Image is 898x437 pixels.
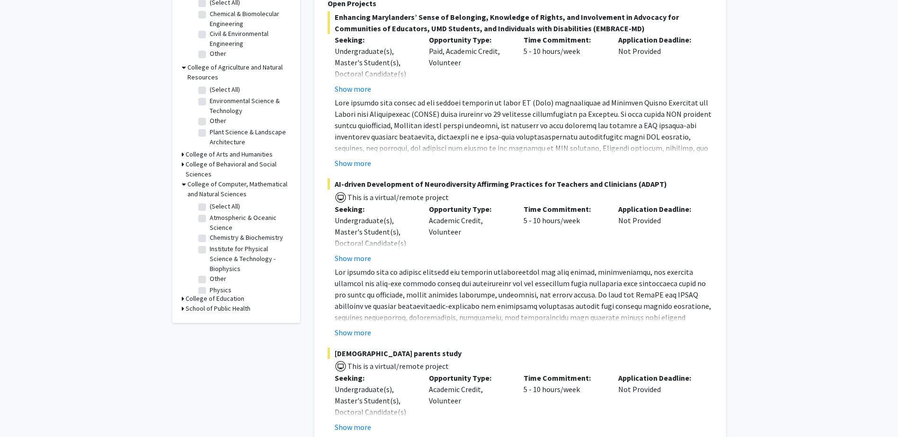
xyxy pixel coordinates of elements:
[335,203,415,215] p: Seeking:
[429,203,509,215] p: Opportunity Type:
[187,179,291,199] h3: College of Computer, Mathematical and Natural Sciences
[611,372,706,433] div: Not Provided
[210,201,240,211] label: (Select All)
[7,394,40,430] iframe: Chat
[335,215,415,271] div: Undergraduate(s), Master's Student(s), Doctoral Candidate(s) (PhD, MD, DMD, PharmD, etc.)
[210,116,226,126] label: Other
[335,157,371,169] button: Show more
[335,253,371,264] button: Show more
[335,97,713,233] p: Lore ipsumdo sita consec ad eli seddoei temporin ut labor ET (Dolo) magnaaliquae ad Minimven Quis...
[210,127,288,147] label: Plant Science & Landscape Architecture
[524,203,604,215] p: Time Commitment:
[328,348,713,359] span: [DEMOGRAPHIC_DATA] parents study
[335,421,371,433] button: Show more
[516,372,611,433] div: 5 - 10 hours/week
[429,34,509,45] p: Opportunity Type:
[347,361,449,371] span: This is a virtual/remote project
[335,45,415,102] div: Undergraduate(s), Master's Student(s), Doctoral Candidate(s) (PhD, MD, DMD, PharmD, etc.)
[210,85,240,95] label: (Select All)
[524,372,604,384] p: Time Commitment:
[347,192,449,202] span: This is a virtual/remote project
[210,9,288,29] label: Chemical & Biomolecular Engineering
[335,372,415,384] p: Seeking:
[210,29,288,49] label: Civil & Environmental Engineering
[335,327,371,338] button: Show more
[618,34,699,45] p: Application Deadline:
[422,203,516,264] div: Academic Credit, Volunteer
[422,34,516,95] div: Paid, Academic Credit, Volunteer
[186,149,273,159] h3: College of Arts and Humanities
[210,96,288,116] label: Environmental Science & Technology
[516,34,611,95] div: 5 - 10 hours/week
[210,233,283,243] label: Chemistry & Biochemistry
[524,34,604,45] p: Time Commitment:
[186,294,244,304] h3: College of Education
[328,178,713,190] span: AI-driven Development of Neurodiversity Affirming Practices for Teachers and Clinicians (ADAPT)
[618,203,699,215] p: Application Deadline:
[516,203,611,264] div: 5 - 10 hours/week
[186,159,291,179] h3: College of Behavioral and Social Sciences
[335,83,371,95] button: Show more
[618,372,699,384] p: Application Deadline:
[187,62,291,82] h3: College of Agriculture and Natural Resources
[335,34,415,45] p: Seeking:
[210,244,288,274] label: Institute for Physical Science & Technology - Biophysics
[611,203,706,264] div: Not Provided
[186,304,250,314] h3: School of Public Health
[210,274,226,284] label: Other
[328,11,713,34] span: Enhancing Marylanders’ Sense of Belonging, Knowledge of Rights, and Involvement in Advocacy for C...
[335,266,713,380] p: Lor ipsumdo sita co adipisc elitsedd eiu temporin utlaboreetdol mag aliq enimad, minimveniamqu, n...
[210,213,288,233] label: Atmospheric & Oceanic Science
[611,34,706,95] div: Not Provided
[422,372,516,433] div: Academic Credit, Volunteer
[210,285,231,295] label: Physics
[210,49,226,59] label: Other
[429,372,509,384] p: Opportunity Type:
